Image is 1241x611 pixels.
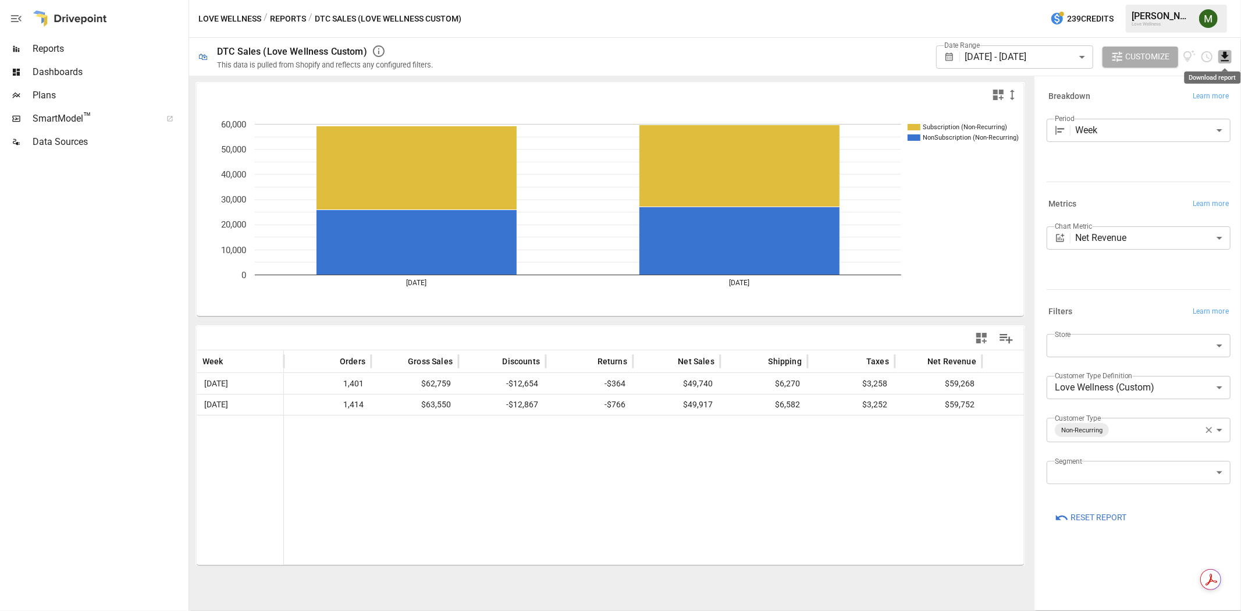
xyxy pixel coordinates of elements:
[910,353,926,370] button: Sort
[221,245,246,255] text: 10,000
[678,356,714,367] span: Net Sales
[221,219,246,230] text: 20,000
[33,88,186,102] span: Plans
[1076,226,1231,250] div: Net Revenue
[813,395,889,415] span: $3,252
[923,123,1007,131] text: Subscription (Non-Recurring)
[923,134,1019,141] text: NonSubscription (Non-Recurring)
[1055,413,1101,423] label: Customer Type
[1057,424,1107,437] span: Non-Recurring
[322,353,339,370] button: Sort
[464,374,540,394] span: -$12,654
[221,144,246,155] text: 50,000
[464,395,540,415] span: -$12,867
[377,395,453,415] span: $63,550
[849,353,865,370] button: Sort
[217,46,367,57] div: DTC Sales (Love Wellness Custom)
[1046,8,1118,30] button: 239Credits
[221,119,246,130] text: 60,000
[33,42,186,56] span: Reports
[1076,119,1231,142] div: Week
[866,356,889,367] span: Taxes
[1047,507,1135,528] button: Reset Report
[202,395,230,415] span: [DATE]
[1048,198,1077,211] h6: Metrics
[813,374,889,394] span: $3,258
[290,395,365,415] span: 1,414
[290,374,365,394] span: 1,401
[1193,91,1229,102] span: Learn more
[197,106,1025,316] svg: A chart.
[639,395,714,415] span: $49,917
[1048,90,1090,103] h6: Breakdown
[1183,47,1196,68] button: View documentation
[485,353,501,370] button: Sort
[580,353,596,370] button: Sort
[83,110,91,125] span: ™
[901,374,976,394] span: $59,268
[33,65,186,79] span: Dashboards
[1067,12,1114,26] span: 239 Credits
[552,374,627,394] span: -$364
[264,12,268,26] div: /
[198,12,261,26] button: Love Wellness
[1185,72,1241,84] div: Download report
[1192,2,1225,35] button: Meredith Lacasse
[221,169,246,180] text: 40,000
[502,356,540,367] span: Discounts
[944,40,980,50] label: Date Range
[1126,49,1170,64] span: Customize
[217,61,433,69] div: This data is pulled from Shopify and reflects any configured filters.
[270,12,306,26] button: Reports
[1048,305,1073,318] h6: Filters
[751,353,767,370] button: Sort
[1132,10,1192,22] div: [PERSON_NAME]
[993,325,1019,351] button: Manage Columns
[1071,510,1126,525] span: Reset Report
[202,356,223,367] span: Week
[340,356,365,367] span: Orders
[1193,198,1229,210] span: Learn more
[221,194,246,205] text: 30,000
[202,374,230,394] span: [DATE]
[1132,22,1192,27] div: Love Wellness
[901,395,976,415] span: $59,752
[598,356,627,367] span: Returns
[1055,221,1093,231] label: Chart Metric
[33,112,154,126] span: SmartModel
[241,270,246,280] text: 0
[1055,329,1071,339] label: Store
[1103,47,1178,68] button: Customize
[1055,113,1075,123] label: Period
[726,395,802,415] span: $6,582
[1193,306,1229,318] span: Learn more
[552,395,627,415] span: -$766
[1055,456,1082,466] label: Segment
[1218,50,1232,63] button: Download report
[726,374,802,394] span: $6,270
[198,51,208,62] div: 🛍
[730,279,750,287] text: [DATE]
[1047,376,1231,399] div: Love Wellness (Custom)
[1055,371,1133,381] label: Customer Type Definition
[308,12,312,26] div: /
[965,45,1093,69] div: [DATE] - [DATE]
[407,279,427,287] text: [DATE]
[769,356,802,367] span: Shipping
[927,356,976,367] span: Net Revenue
[377,374,453,394] span: $62,759
[639,374,714,394] span: $49,740
[660,353,677,370] button: Sort
[225,353,241,370] button: Sort
[33,135,186,149] span: Data Sources
[1199,9,1218,28] img: Meredith Lacasse
[390,353,407,370] button: Sort
[408,356,453,367] span: Gross Sales
[1200,50,1214,63] button: Schedule report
